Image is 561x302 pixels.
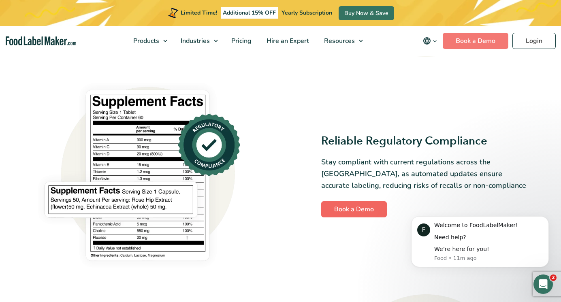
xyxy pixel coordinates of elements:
h3: Reliable Regulatory Compliance [321,134,531,148]
span: Pricing [229,36,252,45]
a: Resources [317,26,367,56]
span: Industries [178,36,211,45]
span: Resources [322,36,356,45]
iframe: Intercom notifications message [399,204,561,280]
span: 2 [550,274,557,281]
a: Book a Demo [321,201,387,217]
span: Products [131,36,160,45]
span: Hire an Expert [264,36,310,45]
a: Buy Now & Save [339,6,394,20]
p: Stay compliant with current regulations across the [GEOGRAPHIC_DATA], as automated updates ensure... [321,156,531,191]
a: Products [126,26,171,56]
a: Hire an Expert [259,26,315,56]
a: Book a Demo [443,33,508,49]
a: Pricing [224,26,257,56]
iframe: Intercom live chat [533,274,553,294]
span: Limited Time! [181,9,217,17]
span: Additional 15% OFF [221,7,278,19]
span: Yearly Subscription [282,9,332,17]
a: Login [512,33,556,49]
a: Industries [173,26,222,56]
